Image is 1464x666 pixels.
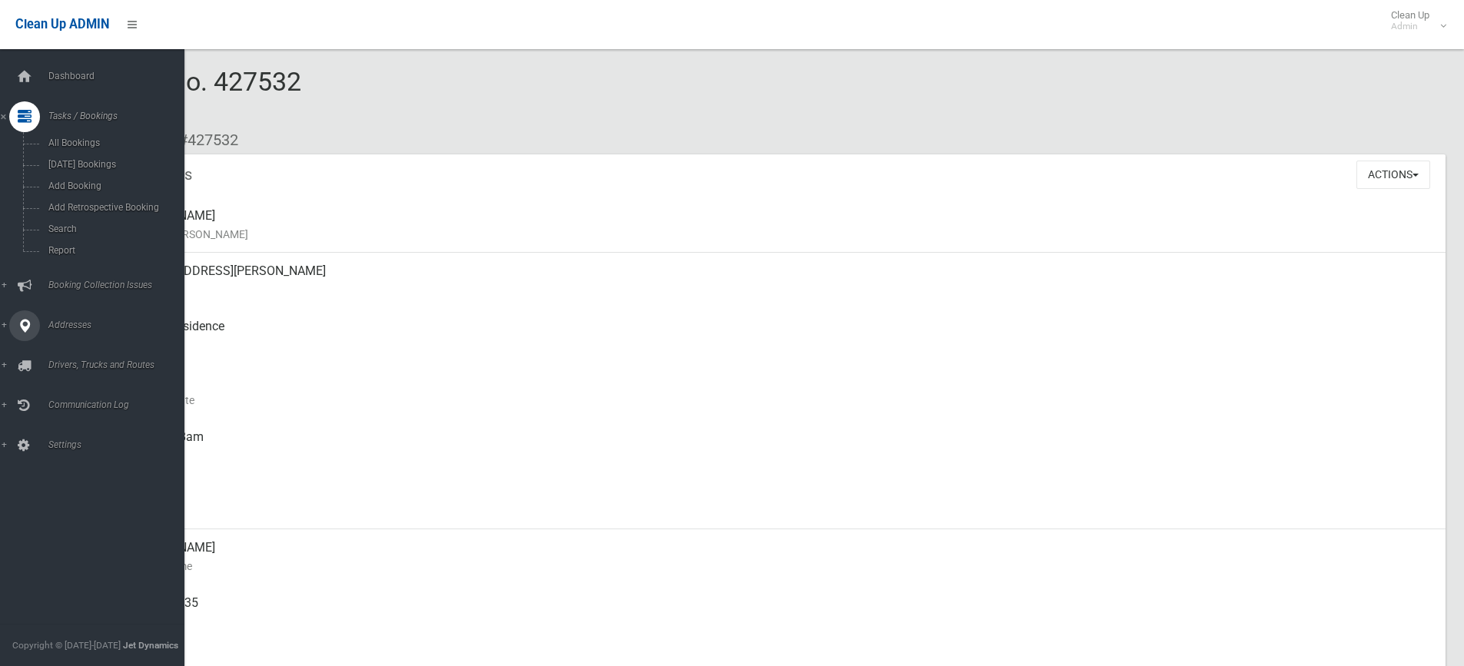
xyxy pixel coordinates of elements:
div: [PERSON_NAME] [123,529,1433,585]
span: Search [44,224,183,234]
li: #427532 [168,126,238,154]
div: [PERSON_NAME] [123,197,1433,253]
span: Drivers, Trucks and Routes [44,360,196,370]
span: [DATE] Bookings [44,159,183,170]
small: Pickup Point [123,336,1433,354]
span: Clean Up ADMIN [15,17,109,31]
small: Zone [123,502,1433,520]
small: Mobile [123,612,1433,631]
span: Communication Log [44,399,196,410]
small: Address [123,280,1433,299]
strong: Jet Dynamics [123,640,178,651]
span: Dashboard [44,71,196,81]
span: Tasks / Bookings [44,111,196,121]
small: Contact Name [123,557,1433,575]
span: Booking No. 427532 [68,66,301,126]
div: [DATE] [123,363,1433,419]
div: [DATE] [123,474,1433,529]
small: Name of [PERSON_NAME] [123,225,1433,244]
span: Add Booking [44,181,183,191]
small: Collected At [123,446,1433,465]
small: Collection Date [123,391,1433,409]
span: All Bookings [44,138,183,148]
div: [DATE] 6:18am [123,419,1433,474]
button: Actions [1356,161,1430,189]
span: Booking Collection Issues [44,280,196,290]
span: Copyright © [DATE]-[DATE] [12,640,121,651]
span: Addresses [44,320,196,330]
div: [STREET_ADDRESS][PERSON_NAME] [123,253,1433,308]
small: Admin [1391,21,1429,32]
span: Settings [44,439,196,450]
div: Front of Residence [123,308,1433,363]
span: Report [44,245,183,256]
span: Add Retrospective Booking [44,202,183,213]
div: 0412 137 035 [123,585,1433,640]
span: Clean Up [1383,9,1445,32]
